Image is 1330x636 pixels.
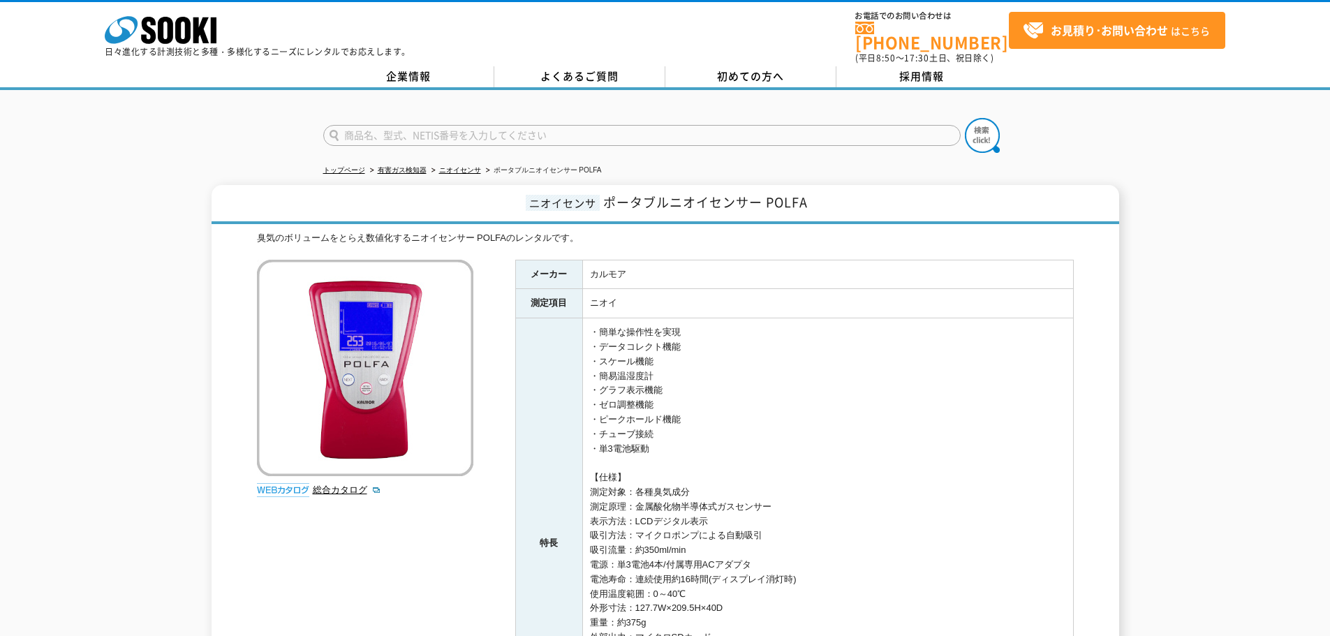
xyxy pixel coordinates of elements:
span: 8:50 [876,52,896,64]
th: メーカー [515,260,582,289]
a: トップページ [323,166,365,174]
td: ニオイ [582,289,1073,318]
strong: お見積り･お問い合わせ [1051,22,1168,38]
p: 日々進化する計測技術と多種・多様化するニーズにレンタルでお応えします。 [105,47,411,56]
span: (平日 ～ 土日、祝日除く) [855,52,993,64]
a: 有害ガス検知器 [378,166,427,174]
a: 初めての方へ [665,66,836,87]
div: 臭気のボリュームをとらえ数値化するニオイセンサー POLFAのレンタルです。 [257,231,1074,246]
a: 総合カタログ [313,485,381,495]
span: ポータブルニオイセンサー POLFA [603,193,808,212]
span: 初めての方へ [717,68,784,84]
img: btn_search.png [965,118,1000,153]
input: 商品名、型式、NETIS番号を入力してください [323,125,961,146]
a: [PHONE_NUMBER] [855,22,1009,50]
span: はこちら [1023,20,1210,41]
a: よくあるご質問 [494,66,665,87]
a: ニオイセンサ [439,166,481,174]
img: ポータブルニオイセンサー POLFA [257,260,473,476]
img: webカタログ [257,483,309,497]
a: 企業情報 [323,66,494,87]
span: 17:30 [904,52,929,64]
a: 採用情報 [836,66,1007,87]
span: ニオイセンサ [526,195,600,211]
td: カルモア [582,260,1073,289]
span: お電話でのお問い合わせは [855,12,1009,20]
th: 測定項目 [515,289,582,318]
li: ポータブルニオイセンサー POLFA [483,163,602,178]
a: お見積り･お問い合わせはこちら [1009,12,1225,49]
